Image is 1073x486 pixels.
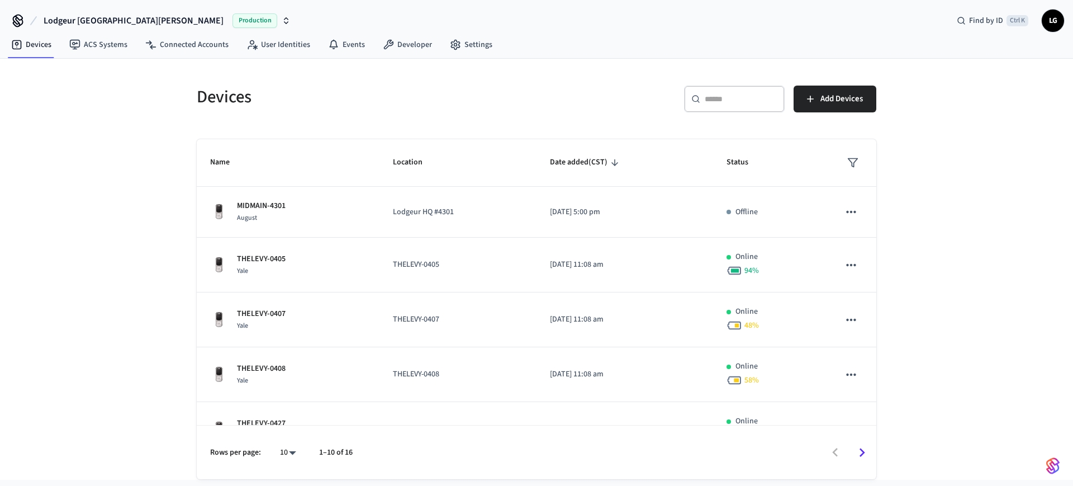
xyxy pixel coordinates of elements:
[735,361,758,372] p: Online
[197,86,530,108] h5: Devices
[550,314,700,325] p: [DATE] 11:08 am
[210,421,228,438] img: Yale Assure Touchscreen Wifi Smart Lock, Satin Nickel, Front
[210,256,228,274] img: Yale Assure Touchscreen Wifi Smart Lock, Satin Nickel, Front
[393,206,523,218] p: Lodgeur HQ #4301
[2,35,60,55] a: Devices
[232,13,277,28] span: Production
[210,366,228,384] img: Yale Assure Touchscreen Wifi Smart Lock, Satin Nickel, Front
[210,154,244,171] span: Name
[60,35,136,55] a: ACS Systems
[237,266,248,276] span: Yale
[237,321,248,331] span: Yale
[274,445,301,461] div: 10
[735,251,758,263] p: Online
[550,259,700,271] p: [DATE] 11:08 am
[820,92,863,106] span: Add Devices
[237,308,286,320] p: THELEVY-0407
[237,363,286,375] p: THELEVY-0408
[1043,11,1063,31] span: LG
[550,369,700,380] p: [DATE] 11:08 am
[393,314,523,325] p: THELEVY-0407
[727,154,763,171] span: Status
[237,418,286,430] p: THELEVY-0427
[550,154,622,171] span: Date added(CST)
[794,86,876,112] button: Add Devices
[744,265,759,276] span: 94 %
[393,369,523,380] p: THELEVY-0408
[735,206,758,218] p: Offline
[1006,15,1028,26] span: Ctrl K
[849,440,875,466] button: Go to next page
[735,306,758,318] p: Online
[210,203,228,221] img: Yale Assure Touchscreen Wifi Smart Lock, Satin Nickel, Front
[1042,10,1064,32] button: LG
[136,35,238,55] a: Connected Accounts
[441,35,501,55] a: Settings
[969,15,1003,26] span: Find by ID
[1046,457,1060,475] img: SeamLogoGradient.69752ec5.svg
[210,447,261,459] p: Rows per page:
[393,154,437,171] span: Location
[393,423,523,435] p: THELEVY-0427
[319,35,374,55] a: Events
[744,375,759,386] span: 58 %
[319,447,353,459] p: 1–10 of 16
[237,213,257,223] span: August
[550,206,700,218] p: [DATE] 5:00 pm
[44,14,224,27] span: Lodgeur [GEOGRAPHIC_DATA][PERSON_NAME]
[735,416,758,427] p: Online
[393,259,523,271] p: THELEVY-0405
[744,320,759,331] span: 48 %
[237,200,286,212] p: MIDMAIN-4301
[237,376,248,385] span: Yale
[238,35,319,55] a: User Identities
[210,311,228,329] img: Yale Assure Touchscreen Wifi Smart Lock, Satin Nickel, Front
[374,35,441,55] a: Developer
[948,11,1037,31] div: Find by IDCtrl K
[550,423,700,435] p: [DATE] 11:08 am
[237,253,286,265] p: THELEVY-0405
